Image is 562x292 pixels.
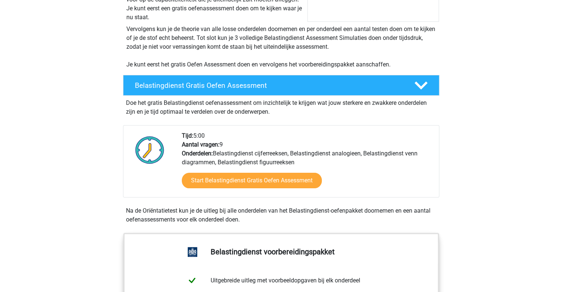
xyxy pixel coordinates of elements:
a: Start Belastingdienst Gratis Oefen Assessment [182,173,322,188]
div: Na de Oriëntatietest kun je de uitleg bij alle onderdelen van het Belastingdienst-oefenpakket doo... [123,206,439,224]
b: Aantal vragen: [182,141,219,148]
b: Tijd: [182,132,193,139]
div: Vervolgens kun je de theorie van alle losse onderdelen doornemen en per onderdeel een aantal test... [123,25,439,69]
h4: Belastingdienst Gratis Oefen Assessment [135,81,402,90]
b: Onderdelen: [182,150,213,157]
div: 5:00 9 Belastingdienst cijferreeksen, Belastingdienst analogieen, Belastingdienst venn diagrammen... [176,131,439,197]
img: Klok [131,131,168,168]
div: Doe het gratis Belastingdienst oefenassessment om inzichtelijk te krijgen wat jouw sterkere en zw... [123,96,439,116]
a: Belastingdienst Gratis Oefen Assessment [120,75,442,96]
